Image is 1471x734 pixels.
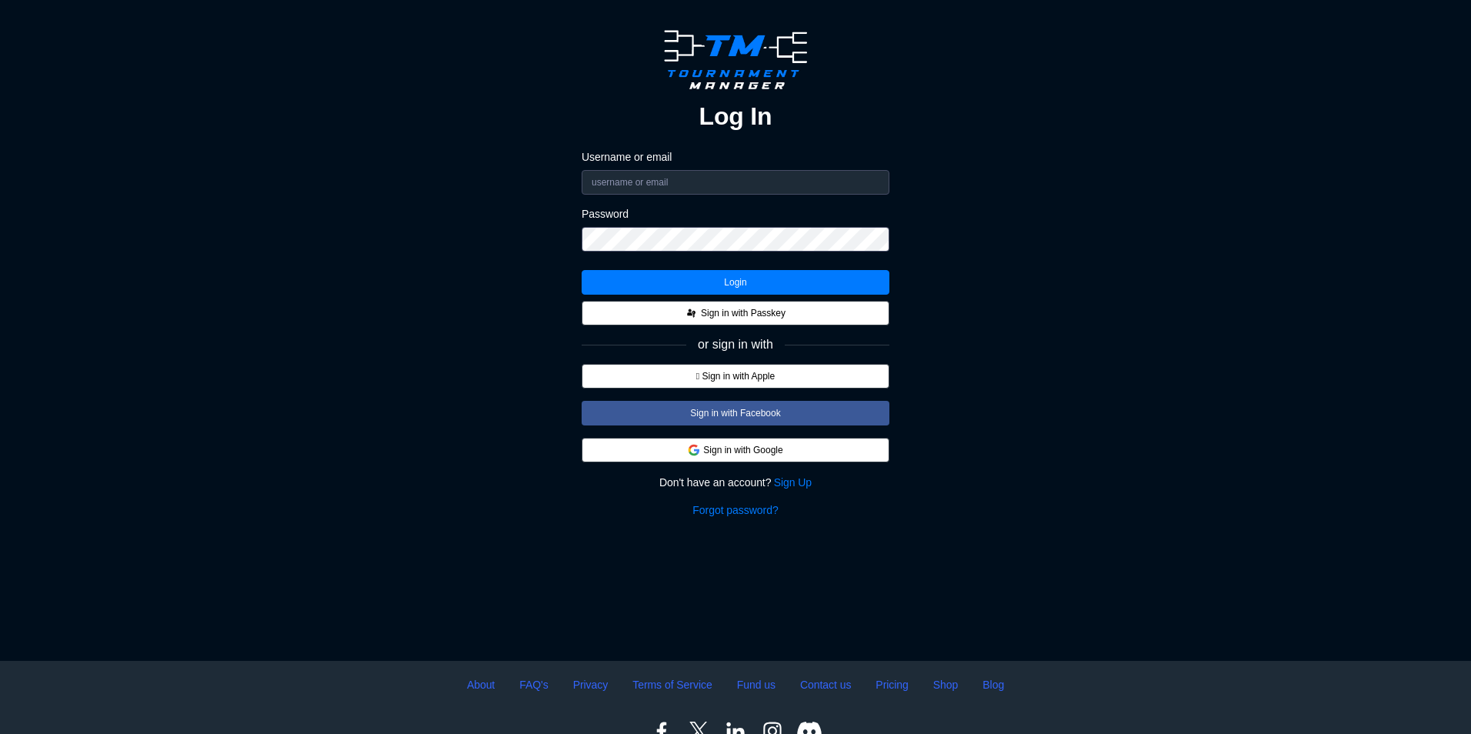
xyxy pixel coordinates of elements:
[655,25,816,95] img: logo.ffa97a18e3bf2c7d.png
[582,401,889,425] button: Sign in with Facebook
[688,444,700,456] img: google.d7f092af888a54de79ed9c9303d689d7.svg
[659,475,772,490] span: Don't have an account?
[582,207,889,221] label: Password
[685,307,698,319] img: FIDO_Passkey_mark_A_black.dc59a8f8c48711c442e90af6bb0a51e0.svg
[774,475,812,490] a: Sign Up
[982,676,1004,694] a: Blog
[933,676,959,694] a: Shop
[632,676,712,694] a: Terms of Service
[582,438,889,462] button: Sign in with Google
[573,676,609,694] a: Privacy
[876,676,908,694] a: Pricing
[519,676,548,694] a: FAQ's
[582,150,889,164] label: Username or email
[582,170,889,195] input: username or email
[582,270,889,295] button: Login
[467,676,495,694] a: About
[698,338,773,352] span: or sign in with
[699,101,772,132] h2: Log In
[692,502,778,518] a: Forgot password?
[737,676,776,694] a: Fund us
[582,301,889,325] button: Sign in with Passkey
[800,676,851,694] a: Contact us
[582,364,889,389] button:  Sign in with Apple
